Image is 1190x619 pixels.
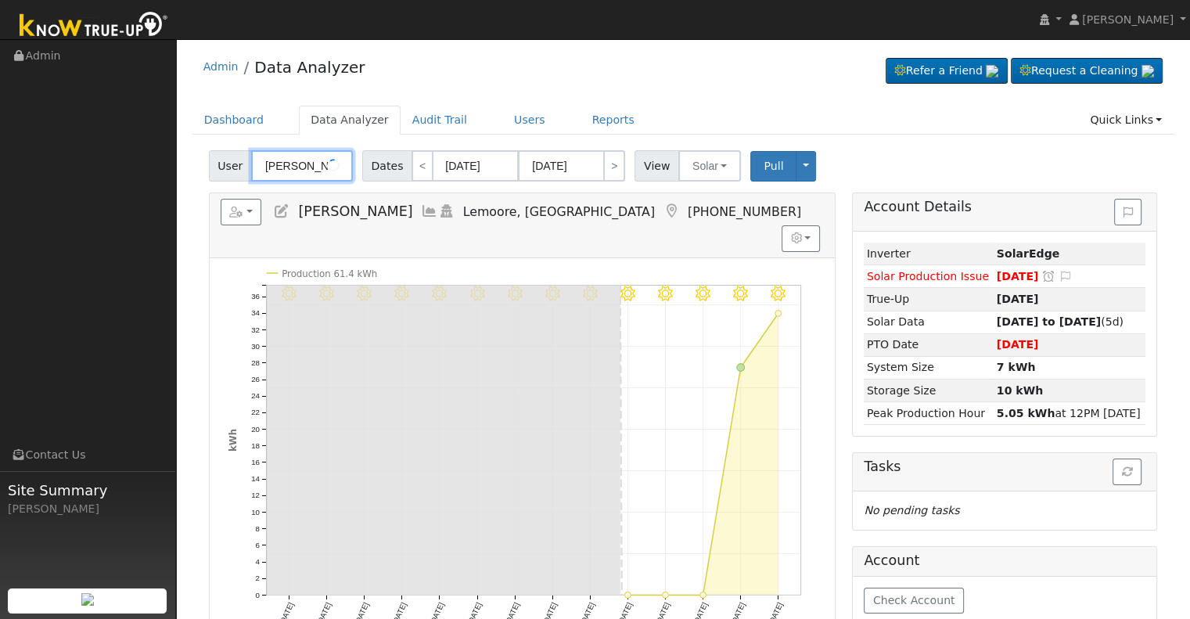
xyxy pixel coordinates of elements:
text: 28 [251,358,260,367]
i: No pending tasks [864,504,959,516]
i: 9/12 - Clear [620,286,635,301]
a: Request a Cleaning [1011,58,1163,85]
a: Map [663,203,680,219]
text: 32 [251,325,260,333]
span: Check Account [873,594,955,606]
a: Reports [581,106,646,135]
td: PTO Date [864,333,994,356]
a: Edit User (37288) [273,203,290,219]
td: Peak Production Hour [864,402,994,425]
text: Production 61.4 kWh [282,268,377,279]
a: Data Analyzer [299,106,401,135]
text: 10 [251,507,260,516]
i: Edit Issue [1059,271,1073,282]
text: 4 [255,557,260,566]
strong: 7 kWh [997,361,1036,373]
h5: Account Details [864,199,1145,215]
text: 26 [251,375,260,383]
text: 6 [255,541,259,549]
span: [PERSON_NAME] [1082,13,1174,26]
button: Pull [750,151,796,182]
td: Solar Data [864,311,994,333]
text: 18 [251,441,260,450]
a: Audit Trail [401,106,479,135]
text: 24 [251,391,260,400]
span: [PERSON_NAME] [298,203,412,219]
strong: [DATE] [997,293,1039,305]
td: Storage Size [864,380,994,402]
circle: onclick="" [662,592,668,598]
span: [DATE] [997,270,1039,283]
a: Refer a Friend [886,58,1008,85]
text: 22 [251,408,260,416]
circle: onclick="" [700,592,706,598]
a: Snooze this issue [1041,270,1055,283]
span: [PHONE_NUMBER] [688,204,801,219]
a: Login As (last Never) [438,203,455,219]
td: System Size [864,356,994,379]
span: Dates [362,150,412,182]
a: > [603,150,625,182]
circle: onclick="" [624,592,631,598]
img: retrieve [81,593,94,606]
h5: Account [864,552,919,568]
img: retrieve [1141,65,1154,77]
text: 36 [251,292,260,301]
td: at 12PM [DATE] [994,402,1145,425]
a: Admin [203,60,239,73]
strong: 10 kWh [997,384,1043,397]
button: Check Account [864,588,964,614]
h5: Tasks [864,459,1145,475]
span: Pull [764,160,783,172]
text: 2 [255,574,259,582]
text: 14 [251,474,260,483]
i: 9/14 - Clear [696,286,710,301]
circle: onclick="" [775,310,782,316]
text: 34 [251,308,260,317]
input: Select a User [251,150,353,182]
a: Data Analyzer [254,58,365,77]
text: 12 [251,491,260,499]
circle: onclick="" [737,363,745,371]
span: Solar Production Issue [867,270,989,283]
img: Know True-Up [12,9,176,44]
button: Refresh [1113,459,1141,485]
text: 20 [251,425,260,434]
text: kWh [227,429,238,452]
text: 30 [251,342,260,351]
strong: [DATE] to [DATE] [997,315,1101,328]
span: (5d) [997,315,1123,328]
text: 8 [255,524,259,533]
text: 16 [251,458,260,466]
span: Site Summary [8,480,167,501]
img: retrieve [986,65,998,77]
span: [DATE] [997,338,1039,351]
a: Users [502,106,557,135]
td: True-Up [864,288,994,311]
div: [PERSON_NAME] [8,501,167,517]
a: Multi-Series Graph [421,203,438,219]
span: Lemoore, [GEOGRAPHIC_DATA] [463,204,655,219]
strong: 5.05 kWh [997,407,1055,419]
td: Inverter [864,243,994,265]
a: < [412,150,433,182]
text: 0 [255,590,260,599]
i: 9/13 - Clear [658,286,673,301]
button: Solar [678,150,741,182]
a: Dashboard [192,106,276,135]
button: Issue History [1114,199,1141,225]
strong: ID: 4722461, authorized: 09/15/25 [997,247,1059,260]
i: 9/15 - Clear [733,286,748,301]
span: User [209,150,252,182]
span: View [635,150,679,182]
i: 9/16 - Clear [771,286,786,301]
a: Quick Links [1078,106,1174,135]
